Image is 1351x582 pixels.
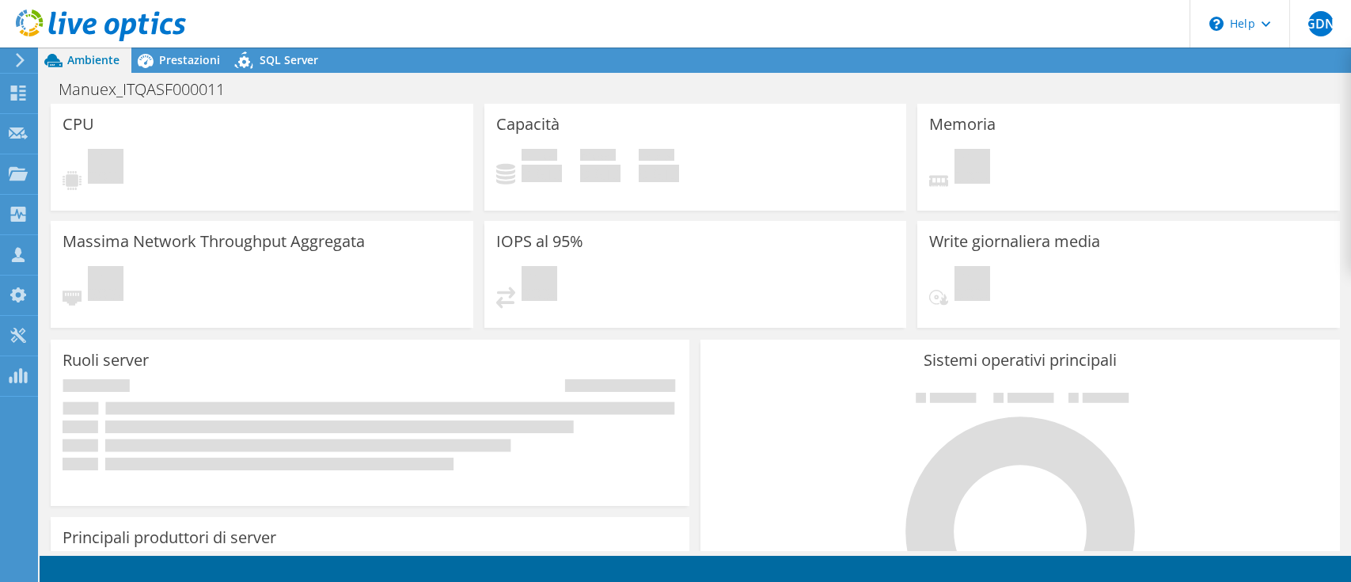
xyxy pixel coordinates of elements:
[1308,11,1334,36] span: GDN
[63,233,365,250] h3: Massima Network Throughput Aggregata
[88,266,123,305] span: In sospeso
[639,149,674,165] span: Totale
[929,116,996,133] h3: Memoria
[580,149,616,165] span: Disponibile
[260,52,318,67] span: SQL Server
[522,266,557,305] span: In sospeso
[954,149,990,188] span: In sospeso
[88,149,123,188] span: In sospeso
[51,81,249,98] h1: Manuex_ITQASF000011
[929,233,1100,250] h3: Write giornaliera media
[496,233,583,250] h3: IOPS al 95%
[159,52,220,67] span: Prestazioni
[522,149,557,165] span: In uso
[63,529,276,546] h3: Principali produttori di server
[522,165,562,182] h4: 0 GiB
[1209,17,1224,31] svg: \n
[67,52,120,67] span: Ambiente
[712,352,1327,369] h3: Sistemi operativi principali
[496,116,560,133] h3: Capacità
[63,116,94,133] h3: CPU
[580,165,620,182] h4: 0 GiB
[954,266,990,305] span: In sospeso
[63,352,149,369] h3: Ruoli server
[639,165,679,182] h4: 0 GiB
